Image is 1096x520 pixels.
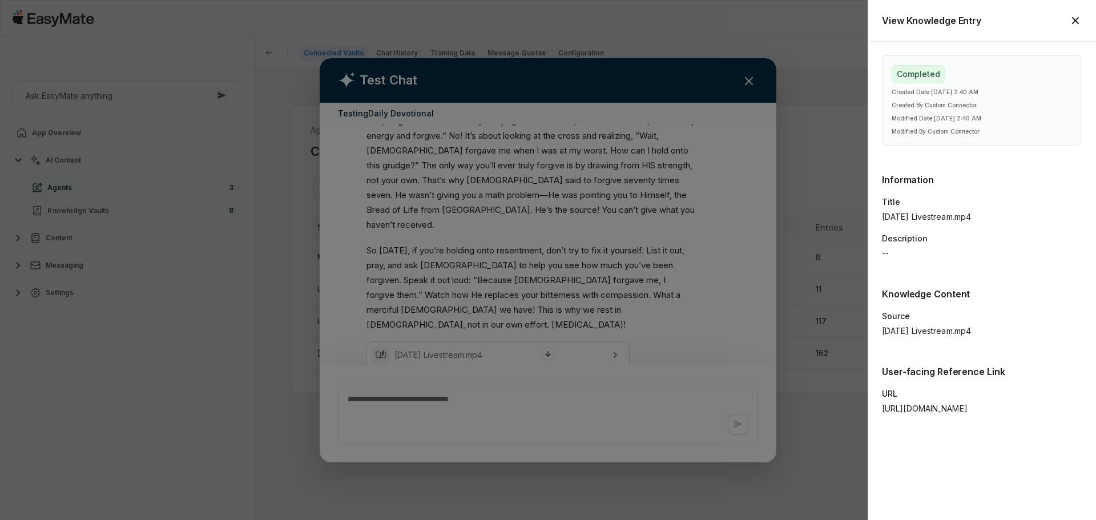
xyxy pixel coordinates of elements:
[882,232,1082,245] p: Description
[892,65,945,83] div: Completed
[882,365,1082,378] h2: User-facing Reference Link
[882,287,1082,301] h2: Knowledge Content
[882,14,981,27] h2: View Knowledge Entry
[882,173,1082,187] h2: Information
[882,325,1082,337] p: [DATE] Livestream.mp4
[882,211,1082,223] p: [DATE] Livestream.mp4
[892,114,1073,123] div: Modified Date : [DATE] 2:40 AM
[882,402,1082,415] p: [URL][DOMAIN_NAME]
[882,388,1082,400] p: URL
[892,101,1073,110] div: Created By : Custom Connector
[882,247,1082,260] p: --
[892,127,1073,136] div: Modified By : Custom Connector
[882,310,1082,323] p: Source
[892,88,1073,96] div: Created Date : [DATE] 2:40 AM
[882,196,1082,208] p: Title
